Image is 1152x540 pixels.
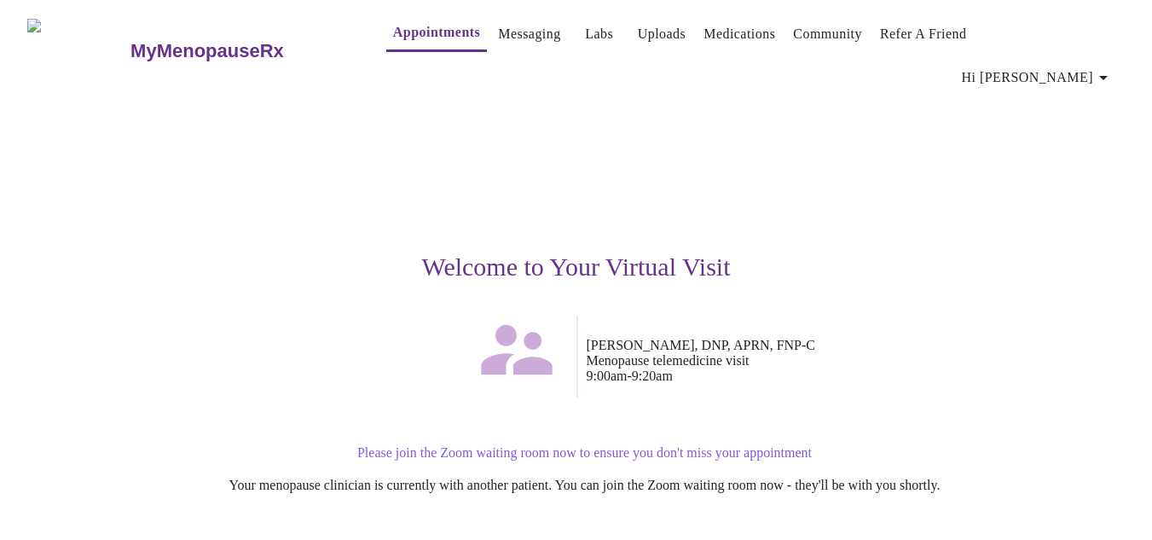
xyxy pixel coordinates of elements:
[27,19,129,83] img: MyMenopauseRx Logo
[68,445,1102,461] p: Please join the Zoom waiting room now to ensure you don't miss your appointment
[880,22,967,46] a: Refer a Friend
[393,20,480,44] a: Appointments
[130,40,284,62] h3: MyMenopauseRx
[68,478,1102,493] p: Your menopause clinician is currently with another patient. You can join the Zoom waiting room no...
[962,66,1114,90] span: Hi [PERSON_NAME]
[697,17,782,51] button: Medications
[703,22,775,46] a: Medications
[631,17,693,51] button: Uploads
[51,253,1102,282] h3: Welcome to Your Virtual Visit
[491,17,567,51] button: Messaging
[786,17,869,51] button: Community
[793,22,862,46] a: Community
[585,22,613,46] a: Labs
[572,17,627,51] button: Labs
[587,338,1102,384] p: [PERSON_NAME], DNP, APRN, FNP-C Menopause telemedicine visit 9:00am - 9:20am
[129,21,352,81] a: MyMenopauseRx
[386,15,487,52] button: Appointments
[955,61,1120,95] button: Hi [PERSON_NAME]
[498,22,560,46] a: Messaging
[638,22,686,46] a: Uploads
[873,17,974,51] button: Refer a Friend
